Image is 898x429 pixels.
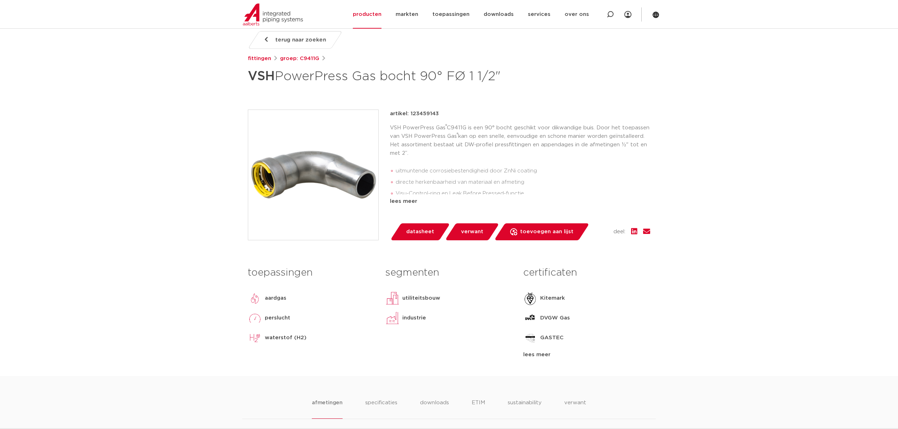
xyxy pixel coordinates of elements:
p: industrie [402,314,426,322]
sup: ® [445,124,447,128]
li: directe herkenbaarheid van materiaal en afmeting [396,177,650,188]
li: verwant [564,399,586,419]
a: terug naar zoeken [248,31,343,49]
span: toevoegen aan lijst [520,226,573,237]
p: Kitemark [540,294,565,302]
span: terug naar zoeken [275,34,326,46]
span: deel: [613,228,625,236]
img: Product Image for VSH PowerPress Gas bocht 90° FØ 1 1/2" [248,110,378,240]
img: DVGW Gas [523,311,537,325]
span: verwant [461,226,483,237]
a: verwant [445,223,499,240]
span: datasheet [406,226,434,237]
a: fittingen [248,54,271,63]
li: afmetingen [312,399,343,419]
a: groep: C9411G [280,54,319,63]
p: DVGW Gas [540,314,570,322]
h3: toepassingen [248,266,375,280]
img: GASTEC [523,331,537,345]
img: aardgas [248,291,262,305]
img: waterstof (H2) [248,331,262,345]
p: GASTEC [540,334,564,342]
h3: segmenten [385,266,512,280]
li: Visu-Control-ring en Leak Before Pressed-functie [396,188,650,199]
li: ETIM [472,399,485,419]
img: utiliteitsbouw [385,291,400,305]
p: artikel: 123459143 [390,110,439,118]
img: industrie [385,311,400,325]
li: specificaties [365,399,397,419]
p: utiliteitsbouw [402,294,440,302]
p: waterstof (H2) [265,334,307,342]
li: sustainability [508,399,542,419]
h3: certificaten [523,266,650,280]
p: VSH PowerPress Gas C9411G is een 90° bocht geschikt voor dikwandige buis. Door het toepassen van ... [390,124,650,158]
div: lees meer [390,197,650,206]
sup: ® [457,133,458,136]
img: perslucht [248,311,262,325]
a: datasheet [390,223,450,240]
p: aardgas [265,294,286,302]
li: downloads [420,399,449,419]
div: lees meer [523,351,650,359]
h1: PowerPress Gas bocht 90° FØ 1 1/2" [248,66,513,87]
li: uitmuntende corrosiebestendigheid door ZnNi coating [396,165,650,177]
p: perslucht [265,314,290,322]
img: Kitemark [523,291,537,305]
strong: VSH [248,70,275,83]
